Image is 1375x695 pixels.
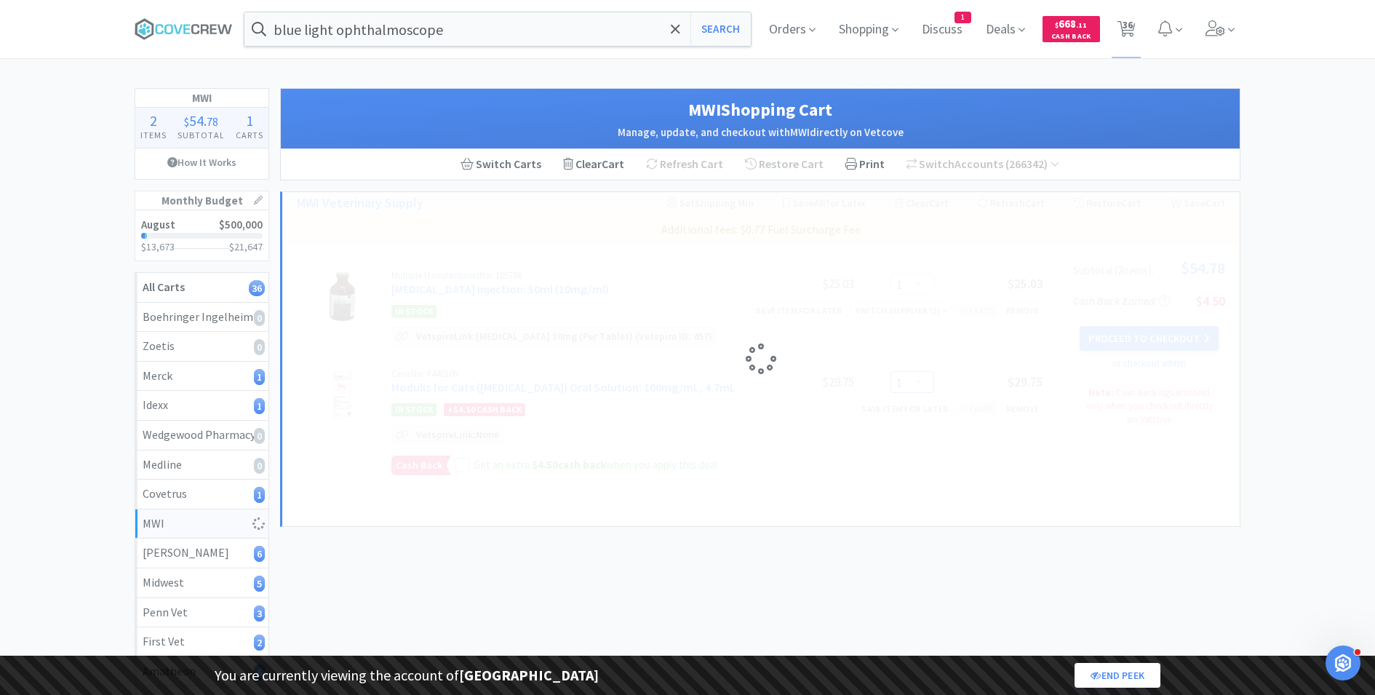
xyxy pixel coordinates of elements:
[1051,33,1091,42] span: Cash Back
[135,539,268,568] a: [PERSON_NAME]6
[143,308,261,327] div: Boehringer Ingelheim
[143,603,261,622] div: Penn Vet
[135,421,268,450] a: Wedgewood Pharmacy0
[141,219,175,230] h2: August
[135,128,172,142] h4: Items
[254,369,265,385] i: 1
[143,367,261,386] div: Merck
[135,191,268,210] h1: Monthly Budget
[602,156,624,171] span: Cart
[143,279,185,294] strong: All Carts
[635,149,734,180] div: Refresh Cart
[249,280,265,296] i: 36
[143,515,261,533] div: MWI
[459,666,599,684] strong: [GEOGRAPHIC_DATA]
[207,114,218,129] span: 78
[135,273,268,303] a: All Carts36
[254,576,265,592] i: 5
[135,509,268,539] a: MWI
[143,573,261,592] div: Midwest
[834,149,896,180] div: Print
[135,332,268,362] a: Zoetis0
[234,240,263,253] span: 21,647
[254,605,265,621] i: 3
[1003,156,1060,171] span: ( 266342 )
[230,128,268,142] h4: Carts
[254,635,265,651] i: 2
[189,111,204,130] span: 54
[919,156,954,171] span: Switch
[135,210,268,261] a: August$500,000$13,673$21,647
[254,546,265,562] i: 6
[254,339,265,355] i: 0
[143,426,261,445] div: Wedgewood Pharmacy
[690,12,751,46] button: Search
[254,428,265,444] i: 0
[135,568,268,598] a: Midwest5
[135,627,268,657] a: First Vet2
[1326,646,1360,680] iframe: Intercom live chat
[135,89,268,108] h1: MWI
[219,218,263,231] span: $500,000
[906,155,1060,174] div: Accounts
[254,310,265,326] i: 0
[734,149,834,180] div: Restore Cart
[1112,25,1141,38] a: 36
[135,480,268,509] a: Covetrus1
[215,664,599,687] p: You are currently viewing the account of
[955,12,971,23] span: 1
[450,149,552,180] a: Switch Carts
[135,391,268,421] a: Idexx1
[1075,663,1160,688] a: End Peek
[172,114,231,128] div: .
[135,362,268,392] a: Merck1
[141,240,175,253] span: $13,673
[1055,17,1087,31] span: 668
[143,485,261,504] div: Covetrus
[143,337,261,356] div: Zoetis
[135,450,268,480] a: Medline0
[246,111,253,130] span: 1
[184,114,189,129] span: $
[1043,9,1100,49] a: $668.11Cash Back
[143,456,261,474] div: Medline
[143,396,261,415] div: Idexx
[143,544,261,563] div: [PERSON_NAME]
[563,155,624,174] div: Clear
[1076,20,1087,30] span: . 11
[254,458,265,474] i: 0
[244,12,751,46] input: Search by item, sku, manufacturer, ingredient, size...
[143,632,261,651] div: First Vet
[172,128,231,142] h4: Subtotal
[916,23,968,36] a: Discuss1
[254,398,265,414] i: 1
[135,303,268,333] a: Boehringer Ingelheim0
[229,242,263,252] h3: $
[295,96,1225,124] h1: MWI Shopping Cart
[295,124,1225,141] h2: Manage, update, and checkout with MWI directly on Vetcove
[1055,20,1059,30] span: $
[135,148,268,176] a: How It Works
[150,111,157,130] span: 2
[254,487,265,503] i: 1
[135,598,268,628] a: Penn Vet3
